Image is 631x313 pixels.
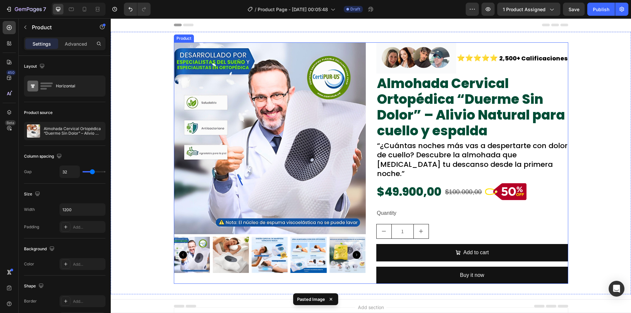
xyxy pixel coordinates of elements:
[24,282,45,291] div: Shape
[24,169,32,175] div: Gap
[43,5,46,13] p: 7
[609,281,624,297] div: Open Intercom Messenger
[255,6,256,13] span: /
[349,252,374,262] div: Buy it now
[303,206,318,220] button: increment
[503,6,546,13] span: 1 product assigned
[24,190,41,199] div: Size
[111,18,631,313] iframe: Design area
[350,6,360,12] span: Draft
[569,7,579,12] span: Save
[33,40,51,47] p: Settings
[27,124,40,138] img: product feature img
[60,204,105,215] input: Auto
[297,296,325,302] p: Pasted Image
[587,3,615,16] button: Publish
[593,6,609,13] div: Publish
[266,248,457,266] button: Buy it now
[3,3,49,16] button: 7
[6,70,16,75] div: 450
[388,35,457,45] p: 2,500+ Calificaciones
[266,122,457,161] div: Rich Text Editor. Editing area: main
[65,40,87,47] p: Advanced
[266,162,331,184] div: $49.900,00
[56,78,96,94] div: Horizontal
[44,126,103,136] p: Almohada Cervical Ortopédica “Duerme Sin Dolor” – Alivio Natural para cuello y espalda
[346,34,387,45] p: ⭐⭐⭐⭐⭐
[266,190,457,200] div: Quantity
[24,261,34,267] div: Color
[24,245,56,254] div: Background
[24,224,39,230] div: Padding
[266,206,281,220] button: decrement
[73,299,104,304] div: Add...
[60,166,80,178] input: Auto
[73,224,104,230] div: Add...
[24,298,37,304] div: Border
[24,152,63,161] div: Column spacing
[563,3,585,16] button: Save
[242,233,250,240] button: Carousel Next Arrow
[124,3,151,16] div: Undo/Redo
[5,120,16,125] div: Beta
[266,56,457,121] h2: Almohada Cervical Ortopédica “Duerme Sin Dolor” – Alivio Natural para cuello y espalda
[266,123,457,160] p: “¿Cuántas noches más vas a despertarte con dolor de cuello? Descubre la almohada que [MEDICAL_DAT...
[374,163,416,184] img: gempages_571795456183501976-f8b44e27-a30b-4908-9d96-68d5bddea8fe.webp
[24,207,35,212] div: Width
[281,206,303,220] input: quantity
[32,23,88,31] p: Product
[497,3,560,16] button: 1 product assigned
[64,17,82,23] div: Product
[266,226,457,243] button: Add to cart
[258,6,328,13] span: Product Page - [DATE] 00:05:48
[266,24,345,55] img: gempages_571795456183501976-526d4166-eeab-47a0-89e4-8971f53b212d.png
[24,62,46,71] div: Layout
[24,110,53,116] div: Product source
[73,261,104,267] div: Add...
[334,167,372,180] div: $100.000,00
[353,230,378,239] div: Add to cart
